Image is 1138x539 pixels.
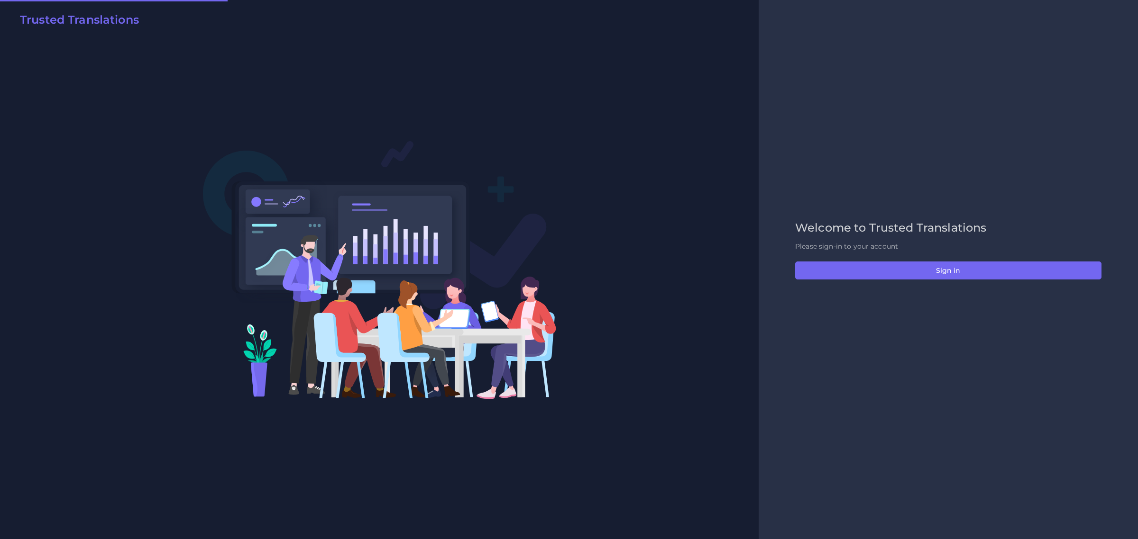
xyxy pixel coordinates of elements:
h2: Welcome to Trusted Translations [795,221,1101,235]
img: Login V2 [202,140,557,399]
button: Sign in [795,261,1101,279]
p: Please sign-in to your account [795,242,1101,252]
h2: Trusted Translations [20,13,139,27]
a: Trusted Translations [13,13,139,30]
